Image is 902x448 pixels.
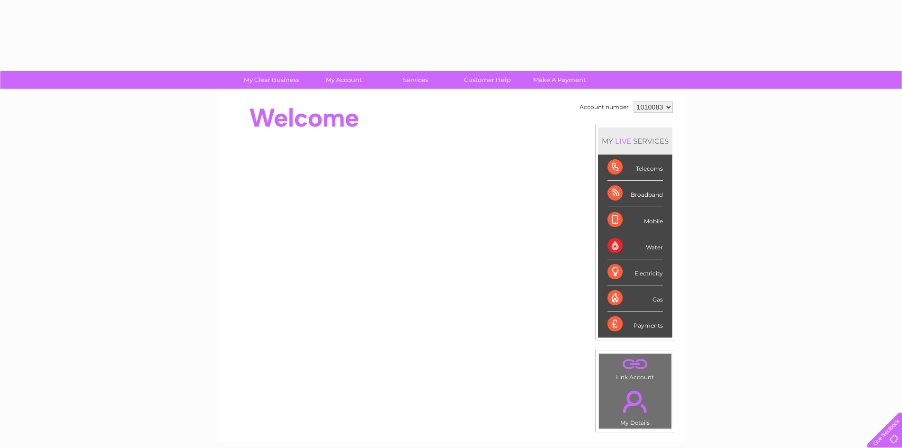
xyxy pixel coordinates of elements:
[376,71,455,89] a: Services
[304,71,383,89] a: My Account
[607,233,663,259] div: Water
[520,71,598,89] a: Make A Payment
[601,385,669,418] a: .
[607,207,663,233] div: Mobile
[598,128,672,155] div: MY SERVICES
[601,356,669,373] a: .
[607,181,663,207] div: Broadband
[613,137,633,146] div: LIVE
[607,259,663,285] div: Electricity
[607,155,663,181] div: Telecoms
[607,311,663,337] div: Payments
[598,383,672,429] td: My Details
[598,353,672,383] td: Link Account
[607,285,663,311] div: Gas
[577,99,631,115] td: Account number
[232,71,311,89] a: My Clear Business
[448,71,527,89] a: Customer Help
